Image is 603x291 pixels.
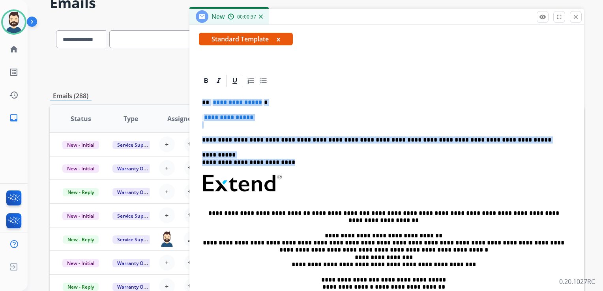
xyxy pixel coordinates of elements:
mat-icon: person_add [187,187,197,196]
span: Type [124,114,138,123]
span: New - Reply [63,188,99,196]
p: Emails (288) [50,91,92,101]
span: Service Support [112,235,157,244]
span: New - Initial [62,141,99,149]
mat-icon: person_remove [187,234,197,244]
span: 00:00:37 [237,14,256,20]
span: New - Reply [63,235,99,244]
span: Warranty Ops [112,259,153,267]
img: agent-avatar [159,231,174,247]
span: New [212,12,225,21]
span: New - Initial [62,164,99,173]
span: + [165,282,169,291]
div: Ordered List [245,75,257,87]
mat-icon: home [9,45,19,54]
mat-icon: fullscreen [556,13,563,21]
mat-icon: history [9,90,19,100]
mat-icon: list_alt [9,67,19,77]
span: Warranty Ops [112,164,153,173]
span: Standard Template [199,33,293,45]
mat-icon: person_add [187,211,197,220]
mat-icon: inbox [9,113,19,123]
mat-icon: person_add [187,282,197,291]
span: + [165,140,169,149]
span: Warranty Ops [112,283,153,291]
span: New - Initial [62,259,99,267]
button: + [159,160,175,176]
span: Service Support [112,212,157,220]
button: + [159,136,175,152]
span: + [165,211,169,220]
span: Assignee [167,114,195,123]
mat-icon: person_add [187,163,197,173]
mat-icon: person_add [187,140,197,149]
mat-icon: close [572,13,579,21]
div: Bullet List [258,75,270,87]
span: + [165,258,169,267]
span: + [165,187,169,196]
span: New - Initial [62,212,99,220]
div: Italic [213,75,225,87]
div: Underline [229,75,241,87]
span: Service Support [112,141,157,149]
button: + [159,184,175,200]
button: + [159,207,175,223]
span: New - Reply [63,283,99,291]
img: avatar [3,11,25,33]
button: x [277,34,280,44]
mat-icon: person_add [187,258,197,267]
span: Status [71,114,91,123]
span: + [165,163,169,173]
p: 0.20.1027RC [559,277,595,286]
span: Warranty Ops [112,188,153,196]
div: Bold [200,75,212,87]
mat-icon: remove_red_eye [539,13,546,21]
button: + [159,255,175,270]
